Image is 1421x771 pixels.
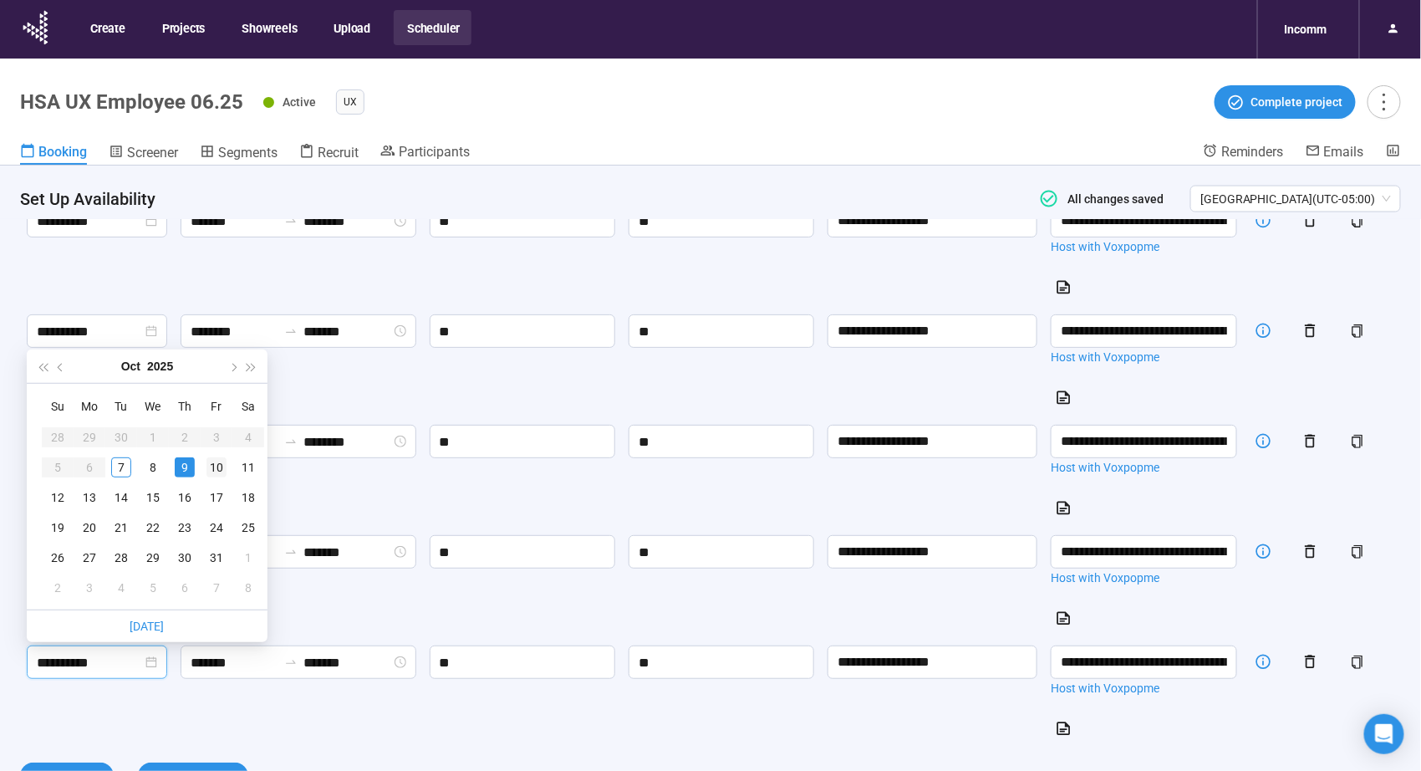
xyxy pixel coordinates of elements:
[48,488,68,508] div: 12
[130,620,165,633] a: [DATE]
[127,145,178,161] span: Screener
[238,457,258,477] div: 11
[1351,656,1364,669] span: copy
[238,548,258,568] div: 1
[399,144,470,160] span: Participants
[169,391,201,422] th: Th
[394,10,471,45] button: Scheduler
[200,143,278,165] a: Segments
[284,214,298,227] span: to
[206,457,227,477] div: 10
[284,324,298,338] span: swap-right
[38,144,87,160] span: Booking
[1203,143,1284,163] a: Reminders
[42,513,74,543] td: 2025-10-19
[111,578,131,598] div: 4
[137,543,169,573] td: 2025-10-29
[105,391,137,422] th: Tu
[74,483,105,513] td: 2025-10-13
[48,518,68,538] div: 19
[1344,428,1371,455] button: copy
[1275,13,1337,45] div: Incomm
[42,543,74,573] td: 2025-10-26
[1351,545,1364,559] span: copy
[20,90,243,114] h1: HSA UX Employee 06.25
[1373,90,1395,113] span: more
[201,573,232,603] td: 2025-11-07
[284,435,298,448] span: swap-right
[105,483,137,513] td: 2025-10-14
[206,548,227,568] div: 31
[42,391,74,422] th: Su
[232,483,264,513] td: 2025-10-18
[137,573,169,603] td: 2025-11-05
[284,545,298,559] span: swap-right
[1221,144,1284,160] span: Reminders
[1324,144,1364,160] span: Emails
[1351,435,1364,448] span: copy
[284,656,298,669] span: to
[137,513,169,543] td: 2025-10-22
[1351,214,1364,227] span: copy
[1051,237,1236,256] a: Host with Voxpopme
[201,543,232,573] td: 2025-10-31
[74,573,105,603] td: 2025-11-03
[283,95,316,109] span: Active
[79,518,99,538] div: 20
[1051,458,1236,477] a: Host with Voxpopme
[143,518,163,538] div: 22
[1344,318,1371,345] button: copy
[175,548,195,568] div: 30
[20,143,87,165] a: Booking
[137,452,169,483] td: 2025-10-08
[232,452,264,483] td: 2025-10-11
[201,391,232,422] th: Fr
[111,457,131,477] div: 7
[175,457,195,477] div: 9
[1215,85,1356,119] button: Complete project
[299,143,359,165] a: Recruit
[74,391,105,422] th: Mo
[48,548,68,568] div: 26
[169,543,201,573] td: 2025-10-30
[74,513,105,543] td: 2025-10-20
[201,452,232,483] td: 2025-10-10
[1051,348,1236,366] a: Host with Voxpopme
[74,543,105,573] td: 2025-10-27
[20,187,1016,211] h4: Set Up Availability
[232,391,264,422] th: Sa
[1051,679,1236,697] a: Host with Voxpopme
[1051,569,1236,587] a: Host with Voxpopme
[42,573,74,603] td: 2025-11-02
[175,518,195,538] div: 23
[380,143,470,163] a: Participants
[1364,714,1404,754] div: Open Intercom Messenger
[147,350,173,383] button: 2025
[284,214,298,227] span: swap-right
[143,457,163,477] div: 8
[79,578,99,598] div: 3
[1351,324,1364,338] span: copy
[143,578,163,598] div: 5
[175,578,195,598] div: 6
[143,488,163,508] div: 15
[169,452,201,483] td: 2025-10-09
[105,452,137,483] td: 2025-10-07
[77,10,137,45] button: Create
[238,518,258,538] div: 25
[169,513,201,543] td: 2025-10-23
[42,483,74,513] td: 2025-10-12
[111,548,131,568] div: 28
[1344,539,1371,565] button: copy
[105,513,137,543] td: 2025-10-21
[232,573,264,603] td: 2025-11-08
[137,391,169,422] th: We
[48,578,68,598] div: 2
[1344,649,1371,676] button: copy
[105,573,137,603] td: 2025-11-04
[201,513,232,543] td: 2025-10-24
[228,10,308,45] button: Showreels
[344,94,357,110] span: UX
[1251,93,1343,111] span: Complete project
[232,543,264,573] td: 2025-11-01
